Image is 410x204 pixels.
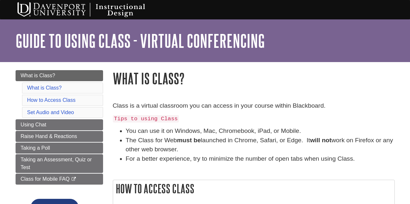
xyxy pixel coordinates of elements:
span: Taking an Assessment, Quiz or Test [21,157,92,170]
h2: How to Access Class [113,180,394,197]
a: Taking an Assessment, Quiz or Test [16,154,103,173]
span: Using Chat [21,122,46,127]
li: The Class for Web launched in Chrome, Safari, or Edge. It work on Firefox or any other web browser. [126,136,395,155]
a: Class for Mobile FAQ [16,174,103,185]
code: Tips to using Class [113,115,179,123]
a: Set Audio and Video [27,110,74,115]
p: Class is a virtual classroom you can access in your course within Blackboard. [113,101,395,111]
a: Raise Hand & Reactions [16,131,103,142]
span: Class for Mobile FAQ [21,176,70,182]
li: For a better experience, try to minimize the number of open tabs when using Class. [126,154,395,164]
i: This link opens in a new window [71,177,76,181]
img: Davenport University Instructional Design [12,2,168,18]
h1: What is Class? [113,70,395,87]
a: Taking a Poll [16,143,103,154]
a: What is Class? [27,85,62,91]
a: How to Access Class [27,97,76,103]
strong: must be [177,137,201,144]
a: Guide to Using Class - Virtual Conferencing [16,31,265,51]
span: Taking a Poll [21,145,50,151]
span: Raise Hand & Reactions [21,134,77,139]
strong: will not [310,137,332,144]
span: What is Class? [21,73,55,78]
li: You can use it on Windows, Mac, Chromebook, iPad, or Mobile. [126,126,395,136]
a: What is Class? [16,70,103,81]
a: Using Chat [16,119,103,130]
